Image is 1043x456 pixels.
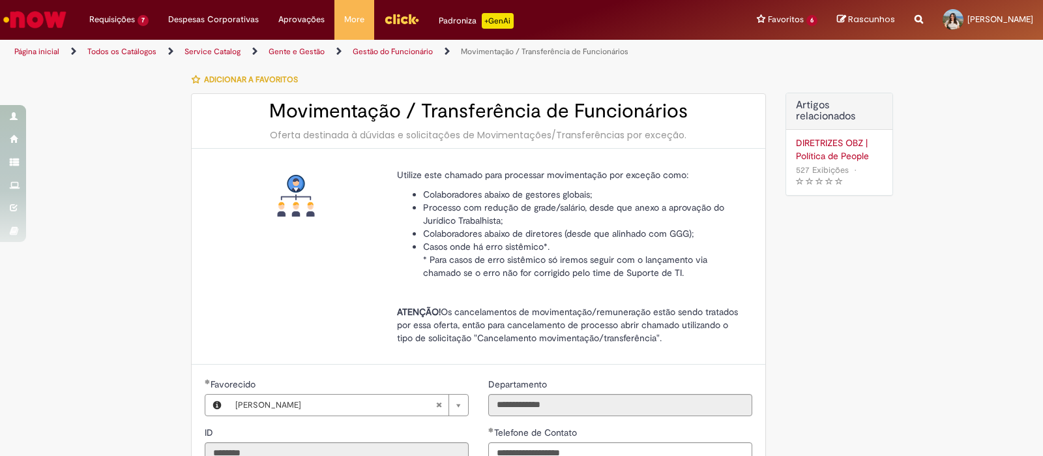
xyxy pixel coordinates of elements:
img: click_logo_yellow_360x200.png [384,9,419,29]
span: Obrigatório Preenchido [205,379,211,384]
span: More [344,13,364,26]
span: Obrigatório Preenchido [488,427,494,433]
button: Adicionar a Favoritos [191,66,305,93]
div: Padroniza [439,13,514,29]
a: DIRETRIZES OBZ | Política de People [796,136,883,162]
a: Service Catalog [184,46,241,57]
span: Necessários - Favorecido [211,378,258,390]
span: Colaboradores abaixo de gestores globais; [423,189,593,200]
span: Casos onde há erro sistêmico*. [423,241,550,252]
span: Colaboradores abaixo de diretores (desde que alinhado com GGG); [423,228,694,239]
span: 527 Exibições [796,164,849,175]
span: Aprovações [278,13,325,26]
input: Departamento [488,394,752,416]
abbr: Limpar campo Favorecido [429,395,448,416]
h3: Artigos relacionados [796,100,883,123]
span: [PERSON_NAME] [967,14,1033,25]
span: Despesas Corporativas [168,13,259,26]
a: Todos os Catálogos [87,46,156,57]
ul: Trilhas de página [10,40,686,64]
span: Processo com redução de grade/salário, desde que anexo a aprovação do Jurídico Trabalhista; [423,202,724,226]
span: Telefone de Contato [494,427,580,438]
a: Gestão do Funcionário [353,46,433,57]
strong: ATENÇÃO! [397,306,441,318]
div: Oferta destinada à dúvidas e solicitações de Movimentações/Transferências por exceção. [205,129,752,142]
img: Movimentação / Transferência de Funcionários [275,175,317,217]
span: 7 [138,15,149,26]
span: Rascunhos [848,13,895,25]
span: Requisições [89,13,135,26]
a: [PERSON_NAME]Limpar campo Favorecido [229,395,468,416]
label: Somente leitura - ID [205,426,216,439]
span: Somente leitura - ID [205,427,216,438]
a: Movimentação / Transferência de Funcionários [461,46,628,57]
label: Somente leitura - Departamento [488,378,550,391]
span: Favoritos [768,13,804,26]
span: Utilize este chamado para processar movimentação por exceção como: [397,169,688,181]
span: Somente leitura - Departamento [488,378,550,390]
span: 6 [806,15,817,26]
img: ServiceNow [1,7,68,33]
button: Favorecido, Visualizar este registro Cecilia Menegol [205,395,229,416]
span: * Para casos de erro sistêmico só iremos seguir com o lançamento via chamado se o erro não for co... [423,254,707,279]
span: • [851,161,859,179]
a: Rascunhos [837,14,895,26]
span: Adicionar a Favoritos [204,74,298,85]
p: +GenAi [482,13,514,29]
h2: Movimentação / Transferência de Funcionários [205,100,752,122]
a: Página inicial [14,46,59,57]
span: [PERSON_NAME] [235,395,435,416]
a: Gente e Gestão [269,46,325,57]
span: Os cancelamentos de movimentação/remuneração estão sendo tratados por essa oferta, então para can... [397,306,738,344]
